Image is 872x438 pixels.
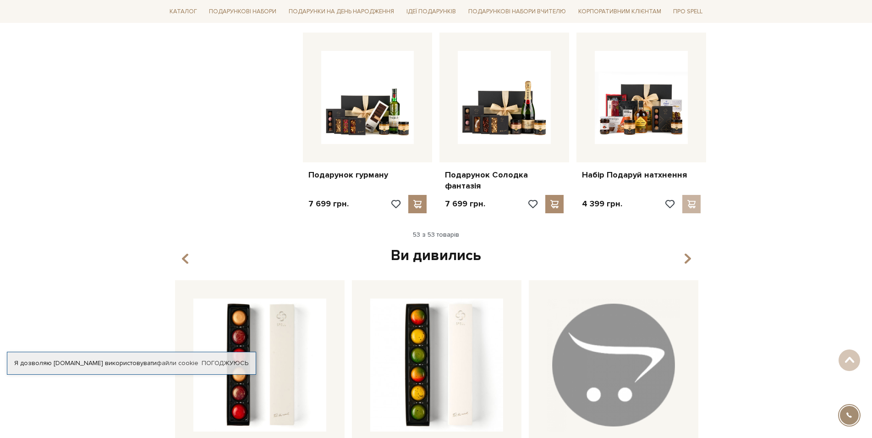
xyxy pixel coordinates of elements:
a: Подарунок Солодка фантазія [445,170,564,191]
a: Ідеї подарунків [403,5,460,19]
p: 4 399 грн. [582,199,622,209]
a: Каталог [166,5,201,19]
a: Подарункові набори Вчителю [465,4,570,19]
a: Про Spell [669,5,706,19]
a: Набір Подаруй натхнення [582,170,701,180]
div: Ви дивились [171,246,701,266]
a: Подарунки на День народження [285,5,398,19]
div: Я дозволяю [DOMAIN_NAME] використовувати [7,359,256,367]
p: 7 699 грн. [445,199,485,209]
a: Погоджуюсь [202,359,248,367]
p: 7 699 грн. [308,199,349,209]
a: Корпоративним клієнтам [575,5,665,19]
div: 53 з 53 товарів [162,231,710,239]
a: Подарункові набори [205,5,280,19]
a: файли cookie [157,359,198,367]
a: Подарунок гурману [308,170,427,180]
